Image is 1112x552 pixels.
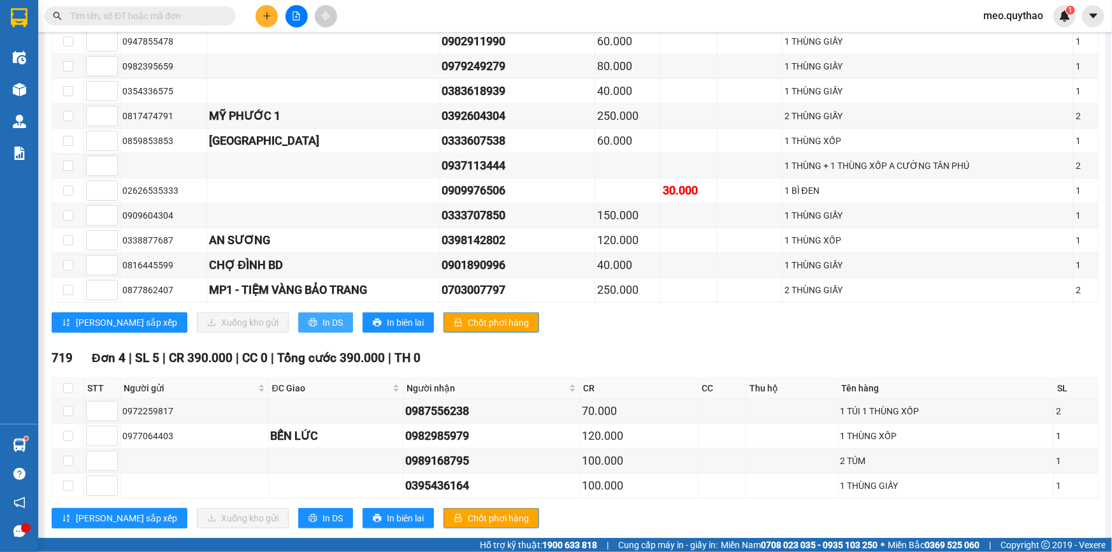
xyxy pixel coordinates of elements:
[209,256,437,274] div: CHỢ ĐÌNH BD
[597,33,658,50] div: 60.000
[1076,134,1096,148] div: 1
[169,351,233,365] span: CR 390.000
[1059,10,1071,22] img: icon-new-feature
[271,427,401,445] div: BẾN LỨC
[407,381,567,395] span: Người nhận
[597,256,658,274] div: 40.000
[52,351,73,365] span: 719
[841,479,1052,493] div: 1 THÙNG GIẤY
[76,511,177,525] span: [PERSON_NAME] sắp xếp
[597,281,658,299] div: 250.000
[442,281,593,299] div: 0703007797
[209,231,437,249] div: AN SƯƠNG
[597,207,658,224] div: 150.000
[841,454,1052,468] div: 2 TÚM
[454,318,463,328] span: lock
[1076,59,1096,73] div: 1
[388,351,391,365] span: |
[122,404,266,418] div: 0972259817
[122,283,205,297] div: 0877862407
[1056,454,1096,468] div: 1
[373,514,382,524] span: printer
[13,468,25,480] span: question-circle
[582,477,696,495] div: 100.000
[394,351,421,365] span: TH 0
[582,402,696,420] div: 70.000
[405,402,577,420] div: 0987556238
[1076,34,1096,48] div: 1
[784,159,1071,173] div: 1 THÙNG + 1 THÙNG XỐP A CƯỜNG TÂN PHÚ
[841,404,1052,418] div: 1 TÚI 1 THÙNG XỐP
[122,208,205,222] div: 0909604304
[13,439,26,452] img: warehouse-icon
[322,511,343,525] span: In DS
[387,316,424,330] span: In biên lai
[315,5,337,27] button: aim
[442,207,593,224] div: 0333707850
[1056,404,1096,418] div: 2
[973,8,1053,24] span: meo.quythao
[84,378,120,399] th: STT
[468,316,529,330] span: Chốt phơi hàng
[298,312,353,333] button: printerIn DS
[784,84,1071,98] div: 1 THÙNG GIẤY
[442,33,593,50] div: 0902911990
[580,378,698,399] th: CR
[442,231,593,249] div: 0398142802
[839,378,1055,399] th: Tên hàng
[442,256,593,274] div: 0901890996
[129,351,132,365] span: |
[1076,208,1096,222] div: 1
[256,5,278,27] button: plus
[53,11,62,20] span: search
[124,381,256,395] span: Người gửi
[597,57,658,75] div: 80.000
[1088,10,1099,22] span: caret-down
[308,514,317,524] span: printer
[13,147,26,160] img: solution-icon
[76,316,177,330] span: [PERSON_NAME] sắp xếp
[322,316,343,330] span: In DS
[1068,6,1072,15] span: 1
[62,514,71,524] span: sort-ascending
[597,107,658,125] div: 250.000
[442,57,593,75] div: 0979249279
[52,508,187,528] button: sort-ascending[PERSON_NAME] sắp xếp
[784,134,1071,148] div: 1 THÙNG XỐP
[162,351,166,365] span: |
[122,134,205,148] div: 0859853853
[841,429,1052,443] div: 1 THÙNG XỐP
[197,312,289,333] button: downloadXuống kho gửi
[292,11,301,20] span: file-add
[277,351,385,365] span: Tổng cước 390.000
[784,283,1071,297] div: 2 THÙNG GIẤY
[363,312,434,333] button: printerIn biên lai
[1076,233,1096,247] div: 1
[1054,378,1099,399] th: SL
[442,107,593,125] div: 0392604304
[209,281,437,299] div: MP1 - TIỆM VÀNG BẢO TRANG
[285,5,308,27] button: file-add
[1076,283,1096,297] div: 2
[746,378,839,399] th: Thu hộ
[122,59,205,73] div: 0982395659
[1076,159,1096,173] div: 2
[698,378,746,399] th: CC
[784,59,1071,73] div: 1 THÙNG GIẤY
[272,381,391,395] span: ĐC Giao
[442,132,593,150] div: 0333607538
[92,351,126,365] span: Đơn 4
[989,538,991,552] span: |
[321,11,330,20] span: aim
[209,107,437,125] div: MỸ PHƯỚC 1
[122,34,205,48] div: 0947855478
[618,538,718,552] span: Cung cấp máy in - giấy in:
[607,538,609,552] span: |
[70,9,220,23] input: Tìm tên, số ĐT hoặc mã đơn
[784,184,1071,198] div: 1 BÌ ĐEN
[542,540,597,550] strong: 1900 633 818
[405,452,577,470] div: 0989168795
[881,542,885,548] span: ⚪️
[582,427,696,445] div: 120.000
[663,182,715,200] div: 30.000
